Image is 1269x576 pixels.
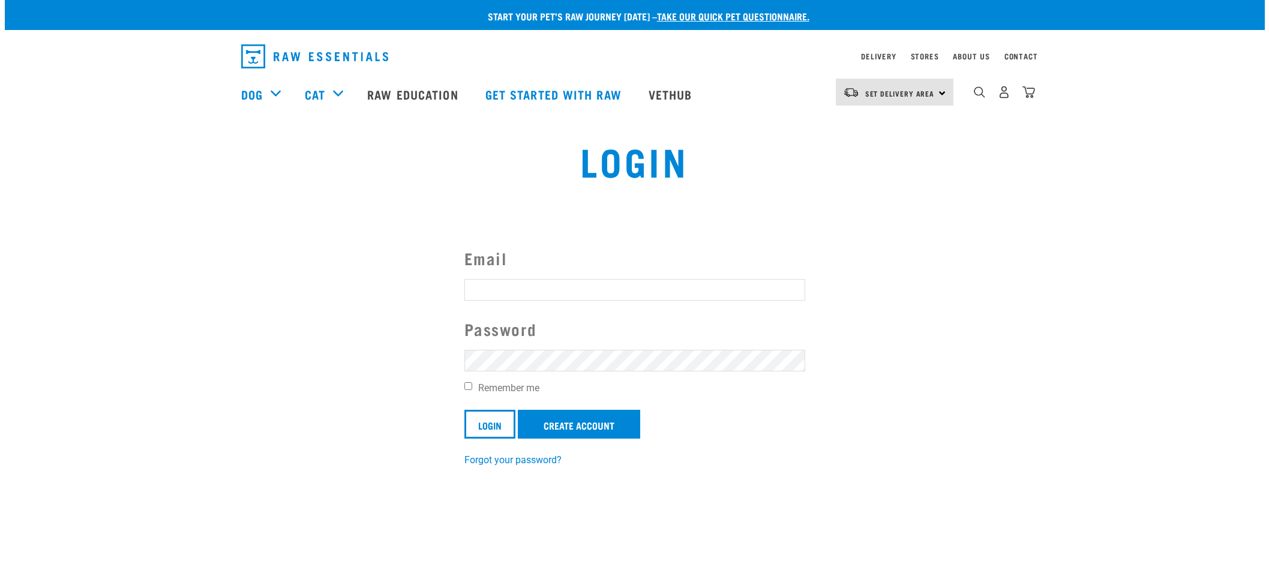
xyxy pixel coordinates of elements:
[464,454,562,466] a: Forgot your password?
[843,87,859,98] img: van-moving.png
[355,70,473,118] a: Raw Education
[464,317,805,341] label: Password
[464,381,805,395] label: Remember me
[998,86,1010,98] img: user.png
[865,91,935,95] span: Set Delivery Area
[861,54,896,58] a: Delivery
[464,246,805,271] label: Email
[637,70,707,118] a: Vethub
[241,139,1028,182] h1: Login
[1022,86,1035,98] img: home-icon@2x.png
[305,85,325,103] a: Cat
[464,382,472,390] input: Remember me
[911,54,939,58] a: Stores
[5,70,1265,118] nav: dropdown navigation
[974,86,985,98] img: home-icon-1@2x.png
[657,13,809,19] a: take our quick pet questionnaire.
[953,54,989,58] a: About Us
[241,44,388,68] img: Raw Essentials Logo
[464,410,515,439] input: Login
[241,85,263,103] a: Dog
[1004,54,1038,58] a: Contact
[473,70,637,118] a: Get started with Raw
[232,40,1038,73] nav: dropdown navigation
[518,410,640,439] a: Create Account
